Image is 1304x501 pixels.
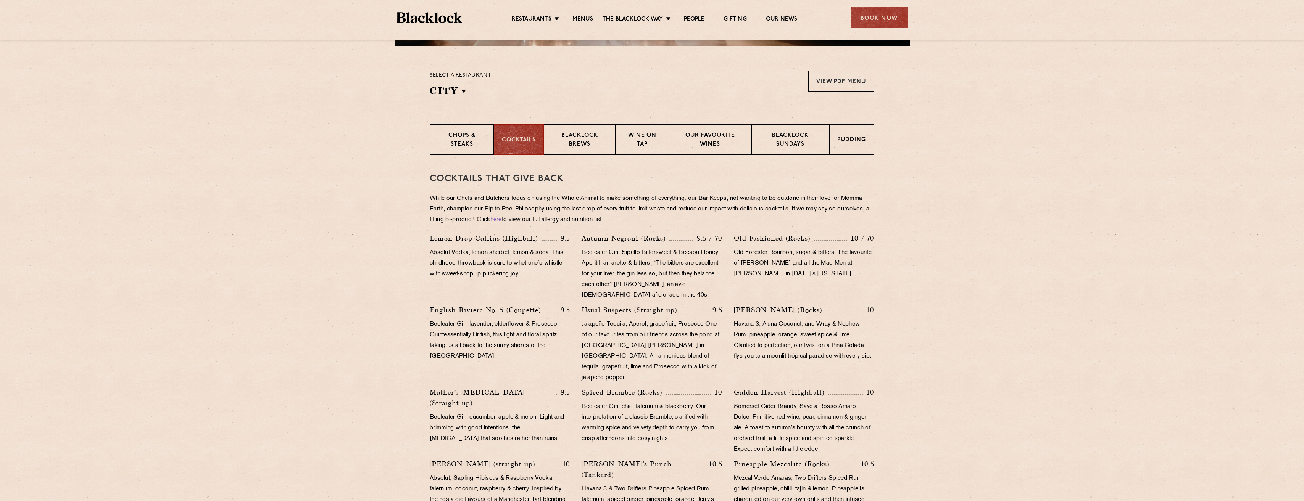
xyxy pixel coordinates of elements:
[490,217,502,223] a: here
[582,233,669,244] p: Autumn Negroni (Rocks)
[572,16,593,24] a: Menus
[705,459,722,469] p: 10.5
[430,193,874,225] p: While our Chefs and Butchers focus on using the Whole Animal to make something of everything, our...
[430,84,466,101] h2: City
[430,412,570,444] p: Beefeater Gin, cucumber, apple & melon. Light and brimming with good intentions, the [MEDICAL_DAT...
[552,132,608,149] p: Blacklock Brews
[693,233,722,243] p: 9.5 / 70
[863,305,874,315] p: 10
[711,387,722,397] p: 10
[430,71,491,80] p: Select a restaurant
[858,459,874,469] p: 10.5
[837,136,866,145] p: Pudding
[582,387,666,398] p: Spiced Bramble (Rocks)
[851,7,908,28] div: Book Now
[766,16,798,24] a: Our News
[557,305,571,315] p: 9.5
[557,387,571,397] p: 9.5
[759,132,821,149] p: Blacklock Sundays
[557,233,571,243] p: 9.5
[582,459,704,480] p: [PERSON_NAME]’s Punch (Tankard)
[582,319,722,383] p: Jalapeño Tequila, Aperol, grapefruit, Prosecco One of our favourites from our friends across the ...
[582,305,681,315] p: Usual Suspects (Straight up)
[430,459,539,469] p: [PERSON_NAME] (straight up)
[734,247,874,279] p: Old Forester Bourbon, sugar & bitters. The favourite of [PERSON_NAME] and all the Mad Men at [PER...
[734,459,833,469] p: Pineapple Mezcalita (Rocks)
[847,233,874,243] p: 10 / 70
[430,174,874,184] h3: Cocktails That Give Back
[512,16,551,24] a: Restaurants
[684,16,704,24] a: People
[582,247,722,301] p: Beefeater Gin, Sipello Bittersweet & Beesou Honey Aperitif, amaretto & bitters. “The bitters are ...
[709,305,722,315] p: 9.5
[734,401,874,455] p: Somerset Cider Brandy, Savoia Rosso Amaro Dolce, Primitivo red wine, pear, cinnamon & ginger ale....
[734,319,874,362] p: Havana 3, Aluna Coconut, and Wray & Nephew Rum, pineapple, orange, sweet spice & lime. Clarified ...
[397,12,463,23] img: BL_Textured_Logo-footer-cropped.svg
[430,233,542,244] p: Lemon Drop Collins (Highball)
[582,401,722,444] p: Beefeater Gin, chai, falernum & blackberry. Our interpretation of a classic Bramble, clarified wi...
[724,16,746,24] a: Gifting
[734,387,828,398] p: Golden Harvest (Highball)
[677,132,743,149] p: Our favourite wines
[430,305,545,315] p: English Riviera No. 5 (Coupette)
[502,136,536,145] p: Cocktails
[734,305,826,315] p: [PERSON_NAME] (Rocks)
[603,16,663,24] a: The Blacklock Way
[559,459,571,469] p: 10
[863,387,874,397] p: 10
[430,319,570,362] p: Beefeater Gin, lavender, elderflower & Prosecco. Quintessentially British, this light and floral ...
[430,247,570,279] p: Absolut Vodka, lemon sherbet, lemon & soda. This childhood-throwback is sure to whet one’s whistl...
[624,132,661,149] p: Wine on Tap
[734,233,814,244] p: Old Fashioned (Rocks)
[808,71,874,92] a: View PDF Menu
[438,132,486,149] p: Chops & Steaks
[430,387,556,408] p: Mother’s [MEDICAL_DATA] (Straight up)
